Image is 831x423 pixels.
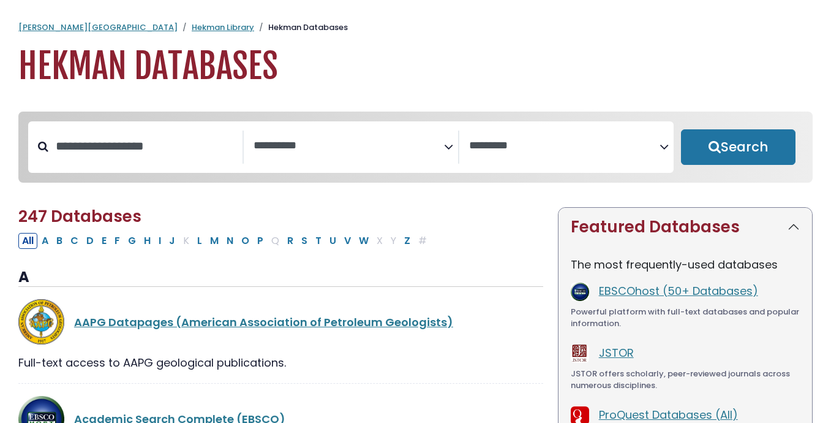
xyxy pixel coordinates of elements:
li: Hekman Databases [254,21,348,34]
p: The most frequently-used databases [571,256,800,273]
nav: Search filters [18,112,813,183]
button: Filter Results D [83,233,97,249]
a: EBSCOhost (50+ Databases) [599,283,758,299]
button: Filter Results E [98,233,110,249]
button: Filter Results N [223,233,237,249]
button: Filter Results B [53,233,66,249]
button: Filter Results O [238,233,253,249]
button: Submit for Search Results [681,129,795,165]
button: Filter Results U [326,233,340,249]
button: Filter Results P [254,233,267,249]
button: Filter Results M [206,233,222,249]
span: 247 Databases [18,205,141,227]
button: Filter Results A [38,233,52,249]
button: Filter Results Z [400,233,414,249]
div: Alpha-list to filter by first letter of database name [18,232,432,248]
button: Filter Results V [340,233,355,249]
button: Filter Results S [298,233,311,249]
button: Filter Results W [355,233,372,249]
button: All [18,233,37,249]
textarea: Search [469,140,660,153]
a: JSTOR [599,345,634,360]
textarea: Search [254,140,444,153]
a: Hekman Library [192,21,254,33]
button: Filter Results L [194,233,206,249]
h1: Hekman Databases [18,46,813,87]
button: Filter Results J [165,233,179,249]
input: Search database by title or keyword [48,136,243,156]
a: [PERSON_NAME][GEOGRAPHIC_DATA] [18,21,178,33]
div: JSTOR offers scholarly, peer-reviewed journals across numerous disciplines. [571,368,800,392]
a: ProQuest Databases (All) [599,407,738,422]
a: AAPG Datapages (American Association of Petroleum Geologists) [74,314,453,330]
button: Filter Results R [284,233,297,249]
button: Filter Results I [155,233,165,249]
button: Filter Results F [111,233,124,249]
div: Powerful platform with full-text databases and popular information. [571,306,800,330]
h3: A [18,269,543,287]
button: Filter Results G [124,233,140,249]
button: Filter Results C [67,233,82,249]
button: Filter Results T [312,233,325,249]
button: Featured Databases [558,208,812,246]
nav: breadcrumb [18,21,813,34]
button: Filter Results H [140,233,154,249]
div: Full-text access to AAPG geological publications. [18,354,543,371]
